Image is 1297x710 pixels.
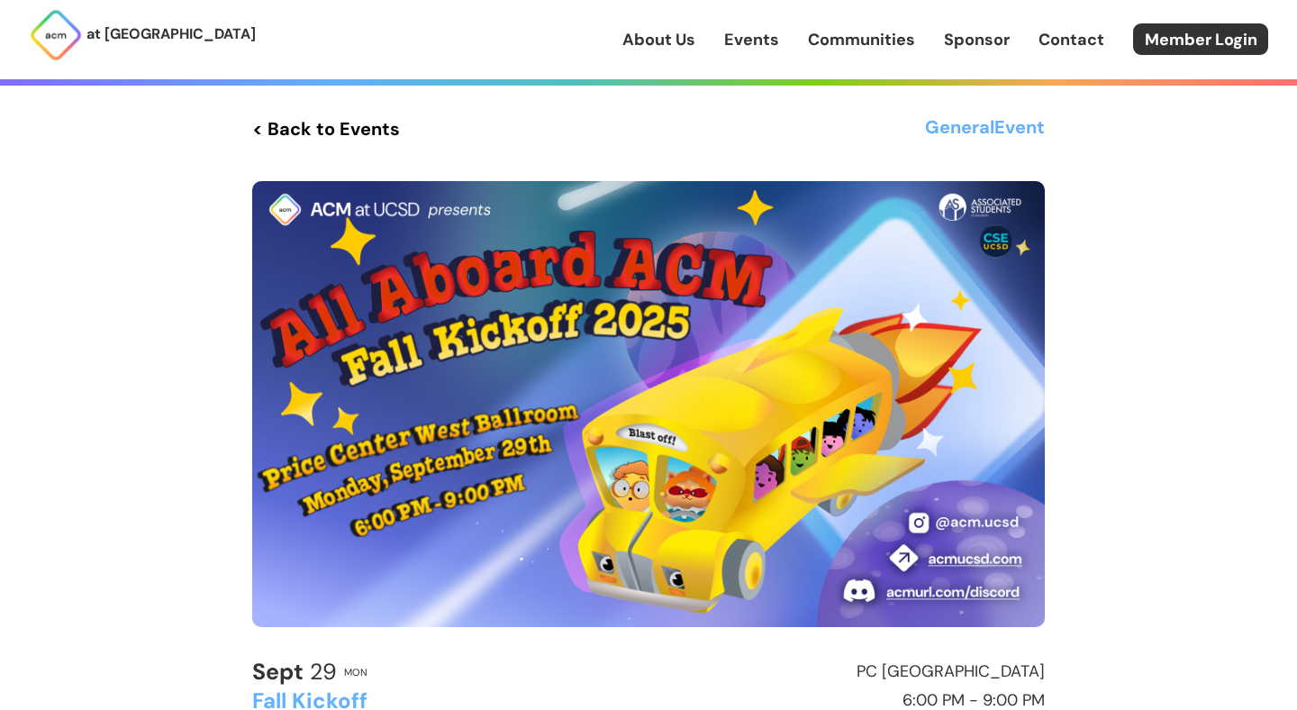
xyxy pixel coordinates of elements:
[86,23,256,46] p: at [GEOGRAPHIC_DATA]
[252,113,400,145] a: < Back to Events
[252,181,1045,627] img: Event Cover Photo
[657,663,1045,681] h2: PC [GEOGRAPHIC_DATA]
[1133,23,1268,55] a: Member Login
[344,667,367,678] h2: Mon
[1039,28,1104,51] a: Contact
[252,657,304,687] b: Sept
[657,692,1045,710] h2: 6:00 PM - 9:00 PM
[29,8,83,62] img: ACM Logo
[252,660,337,685] h2: 29
[29,8,256,62] a: at [GEOGRAPHIC_DATA]
[944,28,1010,51] a: Sponsor
[724,28,779,51] a: Events
[622,28,695,51] a: About Us
[808,28,915,51] a: Communities
[925,113,1045,145] h3: General Event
